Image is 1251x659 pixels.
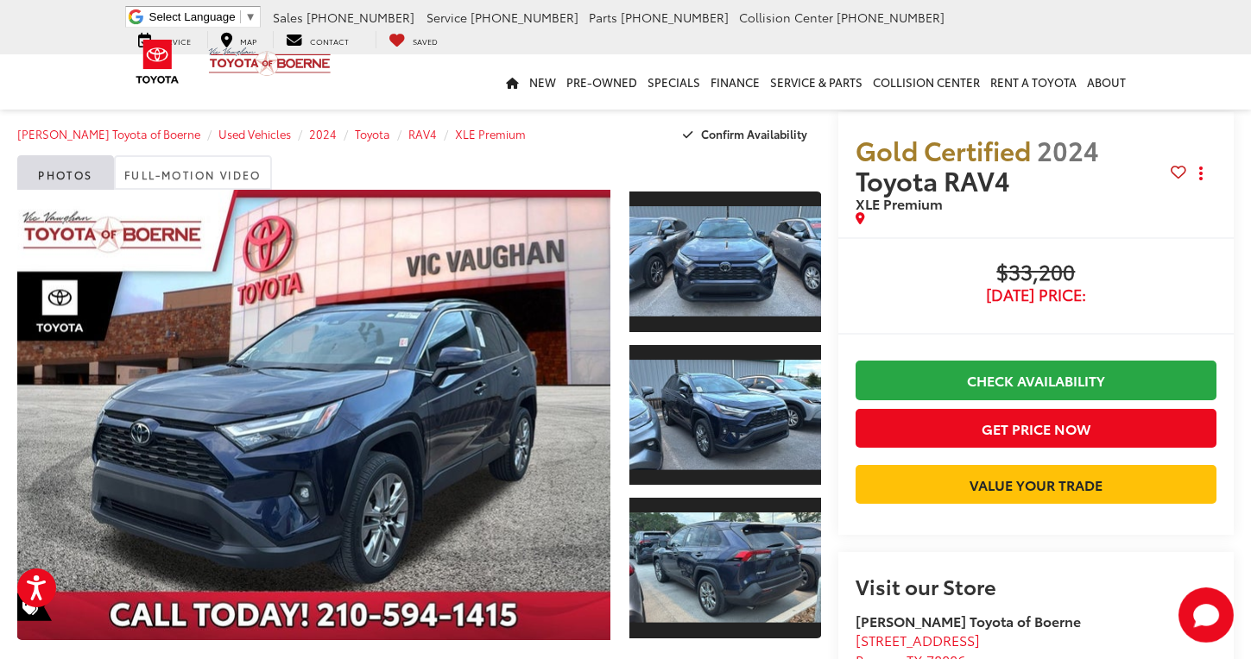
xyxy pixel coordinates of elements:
[149,10,256,23] a: Select Language​
[1186,159,1216,189] button: Actions
[589,9,617,26] span: Parts
[17,593,52,621] span: Special
[705,54,765,110] a: Finance
[273,9,303,26] span: Sales
[629,496,821,640] a: Expand Photo 3
[856,409,1216,448] button: Get Price Now
[471,9,578,26] span: [PHONE_NUMBER]
[629,343,821,487] a: Expand Photo 2
[642,54,705,110] a: Specials
[455,126,526,141] a: XLE Premium
[273,31,362,48] a: Contact
[309,126,337,141] a: 2024
[985,54,1082,110] a: Rent a Toyota
[524,54,561,110] a: New
[501,54,524,110] a: Home
[856,361,1216,399] a: Check Availability
[673,119,821,149] button: Confirm Availability
[856,286,1216,304] span: [DATE] Price:
[1082,54,1131,110] a: About
[627,360,823,470] img: 2024 Toyota RAV4 XLE Premium
[17,190,610,640] a: Expand Photo 0
[856,193,943,213] span: XLE Premium
[125,31,204,48] a: Service
[837,9,945,26] span: [PHONE_NUMBER]
[856,465,1216,504] a: Value Your Trade
[17,155,114,190] a: Photos
[355,126,390,141] a: Toyota
[868,54,985,110] a: Collision Center
[413,35,438,47] span: Saved
[1037,131,1099,168] span: 2024
[856,260,1216,286] span: $33,200
[1178,587,1234,643] button: Toggle Chat Window
[1178,587,1234,643] svg: Start Chat
[17,126,200,141] a: [PERSON_NAME] Toyota of Boerne
[629,190,821,334] a: Expand Photo 1
[765,54,868,110] a: Service & Parts: Opens in a new tab
[306,9,414,26] span: [PHONE_NUMBER]
[561,54,642,110] a: Pre-Owned
[627,512,823,623] img: 2024 Toyota RAV4 XLE Premium
[207,31,269,48] a: Map
[408,126,437,141] a: RAV4
[208,47,332,77] img: Vic Vaughan Toyota of Boerne
[114,155,272,190] a: Full-Motion Video
[11,188,616,641] img: 2024 Toyota RAV4 XLE Premium
[856,574,1216,597] h2: Visit our Store
[240,10,241,23] span: ​
[627,206,823,317] img: 2024 Toyota RAV4 XLE Premium
[701,126,807,141] span: Confirm Availability
[856,131,1031,168] span: Gold Certified
[856,630,980,650] span: [STREET_ADDRESS]
[125,34,190,90] img: Toyota
[739,9,833,26] span: Collision Center
[218,126,291,141] a: Used Vehicles
[856,161,1016,198] span: Toyota RAV4
[376,31,451,48] a: My Saved Vehicles
[1199,166,1203,180] span: dropdown dots
[426,9,467,26] span: Service
[621,9,729,26] span: [PHONE_NUMBER]
[856,611,1081,631] strong: [PERSON_NAME] Toyota of Boerne
[245,10,256,23] span: ▼
[149,10,236,23] span: Select Language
